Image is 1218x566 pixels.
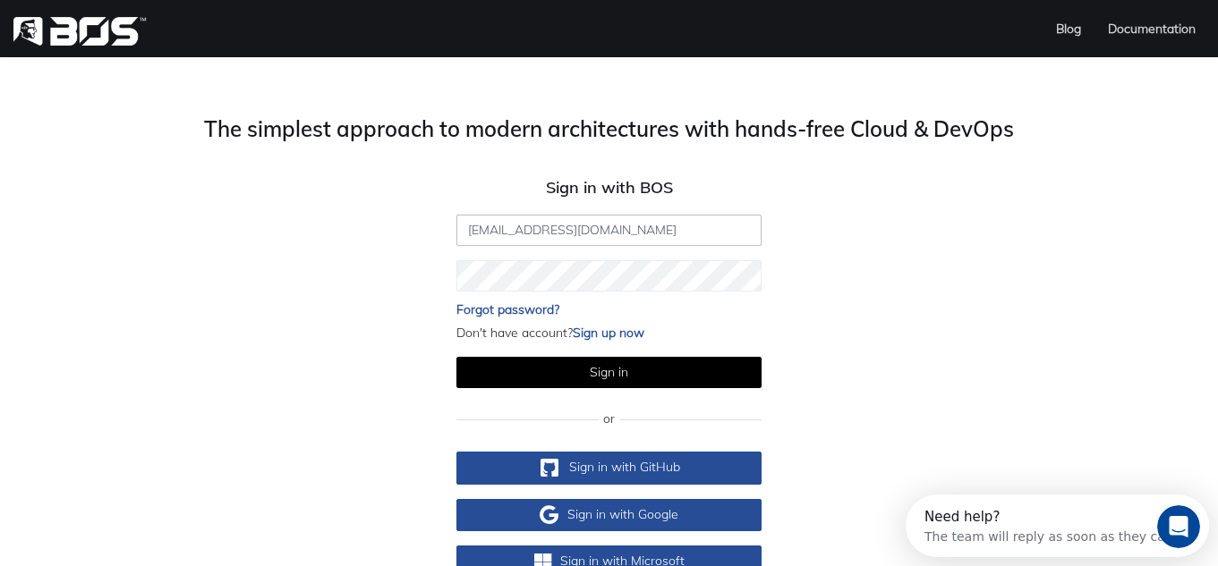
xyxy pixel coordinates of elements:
iframe: Intercom live chat discovery launcher [906,494,1209,557]
iframe: Intercom live chat [1157,505,1200,548]
button: Sign in [456,357,761,388]
img: bos-logo [13,17,147,46]
input: Username [456,215,761,246]
div: Open Intercom Messenger [7,7,320,56]
a: Sign in with GitHub [456,452,761,484]
div: Need help? [19,15,268,30]
a: Sign in with Google [456,499,761,531]
span: or [599,410,620,428]
a: Forgot password? [456,300,761,319]
a: Sign up now [573,325,644,341]
div: The team will reply as soon as they can [19,30,268,48]
p: Don't have account? [456,324,761,342]
h4: Sign in with BOS [304,178,914,198]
